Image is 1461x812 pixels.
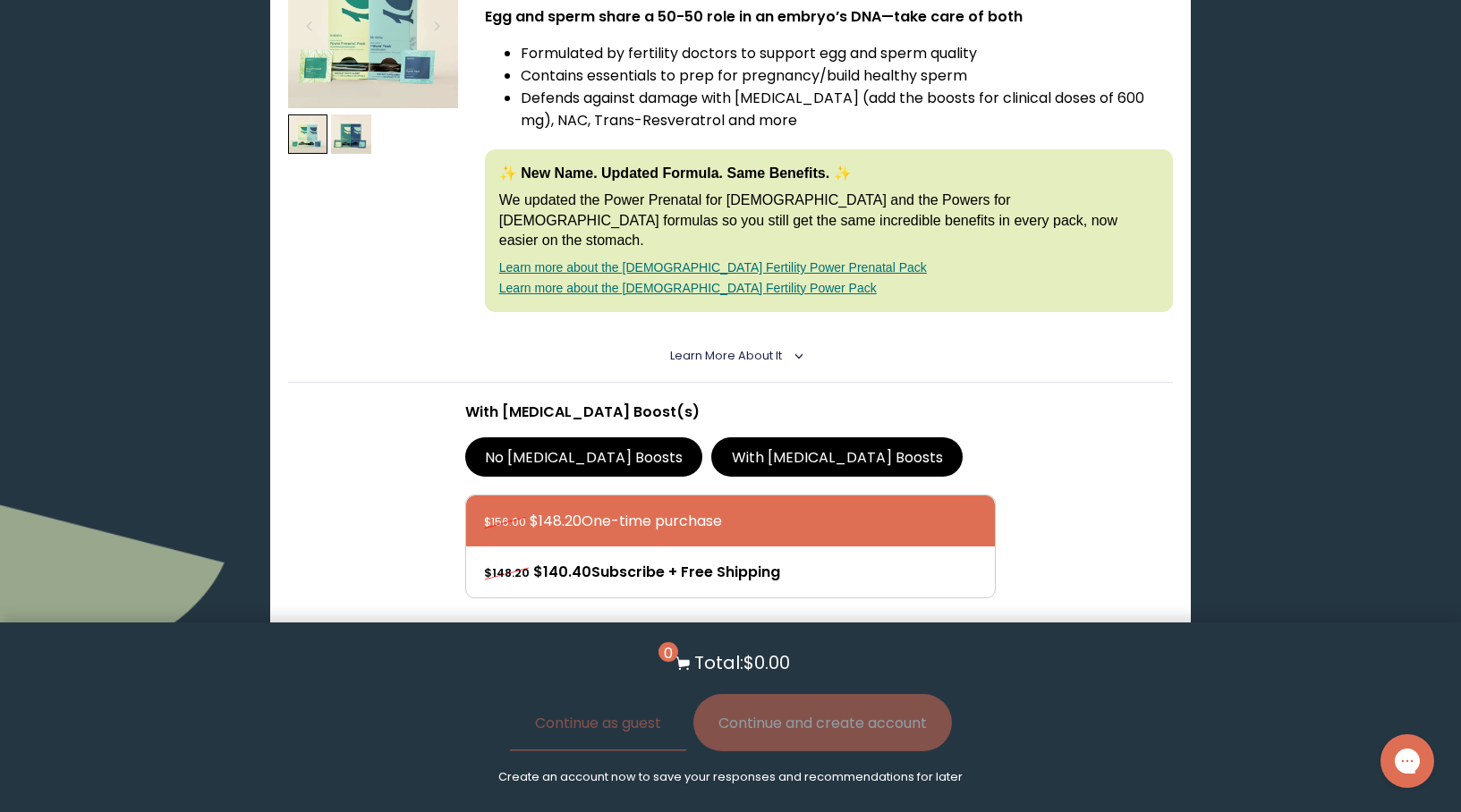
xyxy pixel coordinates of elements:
[331,114,371,155] img: thumbnail image
[787,351,803,360] i: <
[521,87,1173,131] li: Defends against damage with [MEDICAL_DATA] (add the boosts for clinical doses of 600 mg), NAC, Tr...
[465,401,997,423] p: With [MEDICAL_DATA] Boost(s)
[521,64,1173,87] li: Contains essentials to prep for pregnancy/build healthy sperm
[1372,728,1443,794] iframe: Gorgias live chat messenger
[510,694,686,751] button: Continue as guest
[499,190,1159,250] p: We updated the Power Prenatal for [DEMOGRAPHIC_DATA] and the Powers for [DEMOGRAPHIC_DATA] formul...
[288,114,328,155] img: thumbnail image
[499,281,877,295] a: Learn more about the [DEMOGRAPHIC_DATA] Fertility Power Pack
[521,42,1173,64] li: Formulated by fertility doctors to support egg and sperm quality
[465,437,703,477] label: No [MEDICAL_DATA] Boosts
[711,437,963,477] label: With [MEDICAL_DATA] Boosts
[499,165,852,181] strong: ✨ New Name. Updated Formula. Same Benefits. ✨
[694,649,790,676] p: Total: $0.00
[670,348,782,363] span: Learn More About it
[499,260,927,275] a: Learn more about the [DEMOGRAPHIC_DATA] Fertility Power Prenatal Pack
[658,642,678,662] span: 0
[693,694,952,751] button: Continue and create account
[485,6,1023,27] strong: Egg and sperm share a 50-50 role in an embryo’s DNA—take care of both
[498,769,963,785] p: Create an account now to save your responses and recommendations for later
[670,348,791,364] summary: Learn More About it <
